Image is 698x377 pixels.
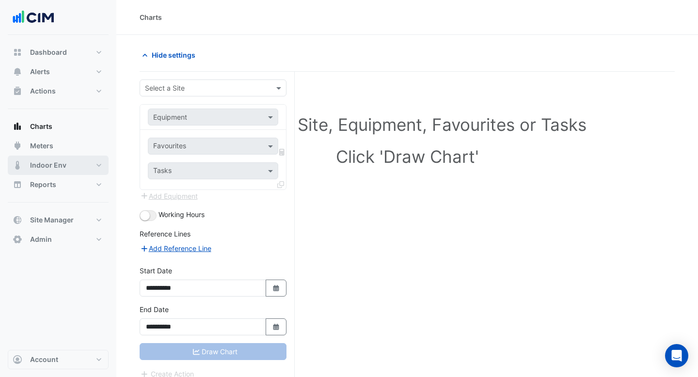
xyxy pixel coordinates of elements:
span: Site Manager [30,215,74,225]
button: Dashboard [8,43,109,62]
span: Alerts [30,67,50,77]
button: Indoor Env [8,156,109,175]
app-icon: Meters [13,141,22,151]
span: Indoor Env [30,160,66,170]
app-icon: Indoor Env [13,160,22,170]
button: Reports [8,175,109,194]
span: Clone Favourites and Tasks from this Equipment to other Equipment [277,180,284,188]
button: Hide settings [140,47,202,63]
span: Meters [30,141,53,151]
button: Alerts [8,62,109,81]
h1: Select a Site, Equipment, Favourites or Tasks [161,114,653,135]
button: Site Manager [8,210,109,230]
span: Reports [30,180,56,189]
span: Charts [30,122,52,131]
button: Account [8,350,109,369]
h1: Click 'Draw Chart' [161,146,653,167]
img: Company Logo [12,8,55,27]
span: Account [30,355,58,364]
button: Admin [8,230,109,249]
label: Start Date [140,266,172,276]
app-icon: Actions [13,86,22,96]
label: End Date [140,304,169,314]
label: Reference Lines [140,229,190,239]
button: Actions [8,81,109,101]
app-icon: Charts [13,122,22,131]
fa-icon: Select Date [272,284,281,292]
div: Charts [140,12,162,22]
fa-icon: Select Date [272,323,281,331]
button: Charts [8,117,109,136]
div: Favourites [152,141,186,153]
span: Choose Function [278,148,286,156]
app-icon: Alerts [13,67,22,77]
app-icon: Site Manager [13,215,22,225]
app-icon: Dashboard [13,47,22,57]
div: Tasks [152,165,172,178]
div: Open Intercom Messenger [665,344,688,367]
button: Add Reference Line [140,243,212,254]
span: Admin [30,235,52,244]
span: Actions [30,86,56,96]
span: Working Hours [159,210,205,219]
app-escalated-ticket-create-button: Please correct errors first [140,369,194,377]
span: Hide settings [152,50,195,60]
app-icon: Reports [13,180,22,189]
app-icon: Admin [13,235,22,244]
button: Meters [8,136,109,156]
span: Dashboard [30,47,67,57]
